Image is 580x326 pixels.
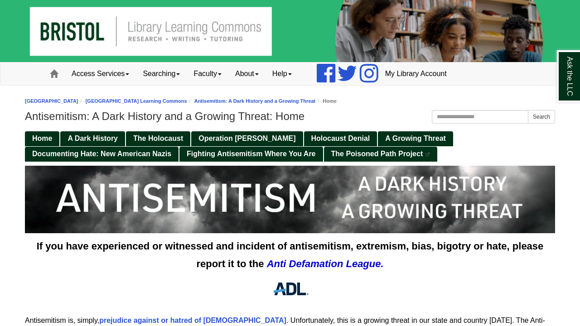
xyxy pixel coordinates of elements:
[187,62,228,85] a: Faculty
[32,134,52,142] span: Home
[25,97,555,105] nav: breadcrumb
[228,62,266,85] a: About
[346,258,383,269] strong: League.
[269,277,312,301] img: ADL
[60,131,125,146] a: A Dark History
[133,134,183,142] span: The Holocaust
[65,62,136,85] a: Access Services
[304,131,377,146] a: Holocaust Denial
[25,166,555,233] img: Antisemitism, a dark history, a growing threat
[25,131,59,146] a: Home
[331,150,423,158] span: The Poisoned Path Project
[194,98,316,104] a: Antisemitism: A Dark History and a Growing Threat
[191,131,303,146] a: Operation [PERSON_NAME]
[267,258,384,269] a: Anti Defamation League.
[25,110,555,123] h1: Antisemitism: A Dark History and a Growing Threat: Home
[315,97,337,105] li: Home
[378,131,453,146] a: A Growing Threat
[68,134,118,142] span: A Dark History
[25,130,555,161] div: Guide Pages
[311,134,370,142] span: Holocaust Denial
[267,258,343,269] i: Anti Defamation
[136,62,187,85] a: Searching
[37,240,544,269] span: If you have experienced or witnessed and incident of antisemitism, extremism, bias, bigotry or ha...
[25,98,78,104] a: [GEOGRAPHIC_DATA]
[32,150,171,158] span: Documenting Hate: New American Nazis
[25,147,179,162] a: Documenting Hate: New American Nazis
[425,153,430,157] i: This link opens in a new window
[126,131,190,146] a: The Holocaust
[528,110,555,124] button: Search
[385,134,446,142] span: A Growing Threat
[198,134,295,142] span: Operation [PERSON_NAME]
[378,62,454,85] a: My Library Account
[99,316,286,324] a: prejudice against or hatred of [DEMOGRAPHIC_DATA]
[324,147,438,162] a: The Poisoned Path Project
[86,98,187,104] a: [GEOGRAPHIC_DATA] Learning Commons
[187,150,315,158] span: Fighting Antisemitism Where You Are
[266,62,299,85] a: Help
[179,147,323,162] a: Fighting Antisemitism Where You Are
